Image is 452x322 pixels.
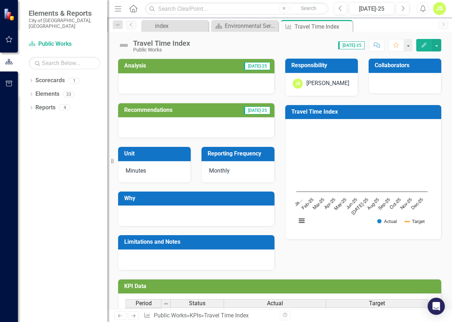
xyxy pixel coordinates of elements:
[352,5,392,13] div: [DATE]-25
[133,39,190,47] div: Travel Time Index
[143,21,206,30] a: index
[213,21,276,30] a: Environmental Services
[301,197,314,210] text: Feb-25
[428,298,445,315] div: Open Intercom Messenger
[29,40,100,48] a: Public Works
[124,63,189,69] h3: Analysis
[369,300,385,307] span: Target
[301,5,316,11] span: Search
[29,18,100,29] small: City of [GEOGRAPHIC_DATA], [GEOGRAPHIC_DATA]
[124,107,218,113] h3: Recommendations
[133,47,190,53] div: Public Works
[35,104,55,112] a: Reports
[377,197,391,211] text: Sep-25
[244,62,270,70] span: [DATE]-25
[204,312,249,319] div: Travel Time Index
[291,109,438,115] h3: Travel Time Index
[4,8,16,21] img: ClearPoint Strategy
[405,219,425,224] button: Show Target
[345,197,358,210] text: Jun-25
[293,125,431,232] svg: Interactive chart
[118,40,130,51] img: Not Defined
[293,197,303,207] text: Ja…
[189,300,205,307] span: Status
[375,62,438,69] h3: Collaborators
[225,21,276,30] div: Environmental Services
[208,150,271,157] h3: Reporting Frequency
[124,283,438,289] h3: KPI Data
[35,76,65,85] a: Scorecards
[389,197,402,210] text: Oct-25
[154,312,187,319] a: Public Works
[63,91,74,97] div: 33
[68,78,80,84] div: 1
[124,195,271,202] h3: Why
[293,79,303,89] div: JS
[163,301,169,307] img: 8DAGhfEEPCf229AAAAAElFTkSuQmCC
[35,90,59,98] a: Elements
[59,105,71,111] div: 4
[144,312,274,320] div: » »
[306,79,349,88] div: [PERSON_NAME]
[366,197,380,211] text: Aug-25
[29,9,100,18] span: Elements & Reports
[145,3,329,15] input: Search ClearPoint...
[124,150,187,157] h3: Unit
[293,125,434,232] div: Chart. Highcharts interactive chart.
[244,106,270,114] span: [DATE]-25
[338,41,365,49] span: [DATE]-25
[399,197,413,210] text: Nov-25
[136,300,152,307] span: Period
[126,167,146,174] span: Minutes
[377,219,397,224] button: Show Actual
[267,300,283,307] span: Actual
[201,161,274,183] div: Monthly
[190,312,201,319] a: KPIs
[29,57,100,69] input: Search Below...
[351,197,369,216] text: [DATE]-25
[155,21,206,30] div: index
[291,62,354,69] h3: Responsibility
[312,197,325,210] text: Mar-25
[323,197,336,210] text: Apr-25
[410,197,424,210] text: Dec-25
[295,22,351,31] div: Travel Time Index
[291,4,327,14] button: Search
[297,216,307,226] button: View chart menu, Chart
[124,239,271,245] h3: Limitations and Notes
[333,197,347,211] text: May-25
[433,2,446,15] button: JS
[349,2,394,15] button: [DATE]-25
